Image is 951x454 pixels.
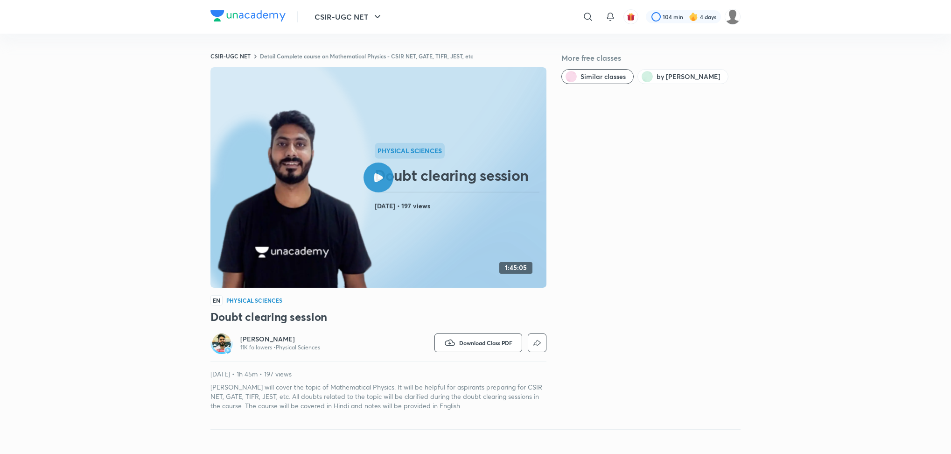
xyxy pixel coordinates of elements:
h3: Doubt clearing session [210,309,546,324]
img: Avatar [212,333,231,352]
img: badge [224,347,231,354]
h4: [DATE] • 197 views [375,200,543,212]
a: [PERSON_NAME] [240,334,320,344]
span: Similar classes [580,72,626,81]
a: Company Logo [210,10,286,24]
span: by Shanu Arora [657,72,720,81]
h4: 1:45:05 [505,264,527,272]
button: by Shanu Arora [637,69,728,84]
img: avatar [627,13,635,21]
a: Detail Complete course on Mathematical Physics - CSIR NET, GATE, TIFR, JEST, etc [260,52,473,60]
h5: More free classes [561,52,741,64]
p: [DATE] • 1h 45m • 197 views [210,369,546,379]
span: EN [210,295,223,305]
button: Download Class PDF [434,333,522,352]
button: Similar classes [561,69,634,84]
h4: Physical Sciences [226,298,282,303]
img: streak [689,12,698,21]
a: CSIR-UGC NET [210,52,251,60]
button: avatar [623,9,638,24]
img: Rai Haldar [725,9,741,25]
span: Download Class PDF [459,339,512,347]
img: Company Logo [210,10,286,21]
p: 11K followers • Physical Sciences [240,344,320,351]
h2: Doubt clearing session [375,166,543,184]
p: [PERSON_NAME] will cover the topic of Mathematical Physics. It will be helpful for aspirants prep... [210,383,546,411]
a: Avatarbadge [210,332,233,354]
button: CSIR-UGC NET [309,7,389,26]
